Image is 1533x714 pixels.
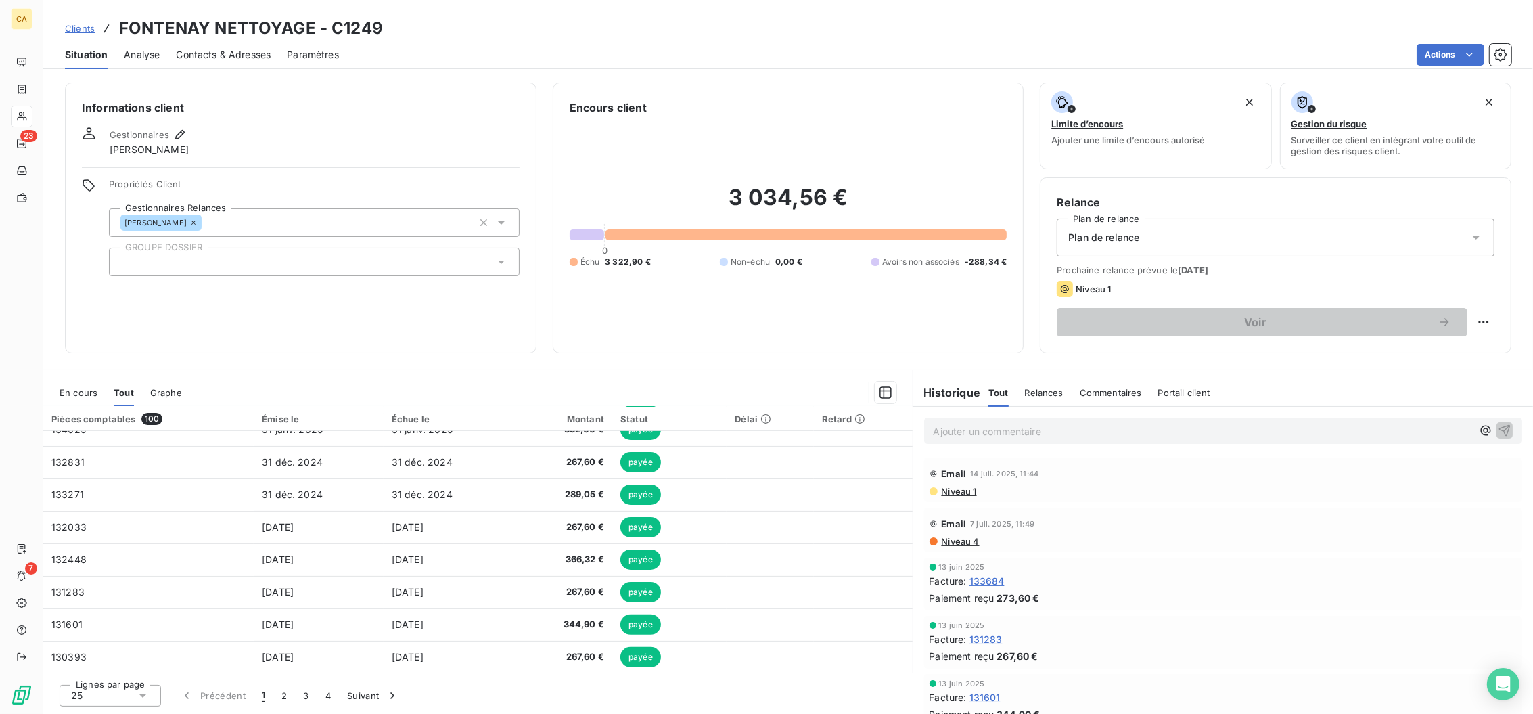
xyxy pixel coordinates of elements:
[119,16,383,41] h3: FONTENAY NETTOYAGE - C1249
[262,521,294,533] span: [DATE]
[262,489,323,500] span: 31 déc. 2024
[930,574,967,588] span: Facture :
[939,679,985,688] span: 13 juin 2025
[940,486,977,497] span: Niveau 1
[392,521,424,533] span: [DATE]
[602,245,608,256] span: 0
[11,684,32,706] img: Logo LeanPay
[620,647,661,667] span: payée
[51,651,87,663] span: 130393
[82,99,520,116] h6: Informations client
[1291,118,1367,129] span: Gestion du risque
[970,520,1034,528] span: 7 juil. 2025, 11:49
[942,518,967,529] span: Email
[317,682,339,710] button: 4
[1417,44,1484,66] button: Actions
[970,470,1038,478] span: 14 juil. 2025, 11:44
[822,414,904,424] div: Retard
[65,48,108,62] span: Situation
[969,690,1001,705] span: 131601
[775,256,802,268] span: 0,00 €
[141,413,162,425] span: 100
[1076,284,1111,294] span: Niveau 1
[731,256,770,268] span: Non-échu
[522,650,604,664] span: 267,60 €
[522,488,604,501] span: 289,05 €
[522,618,604,631] span: 344,90 €
[940,536,980,547] span: Niveau 4
[620,414,718,424] div: Statut
[262,586,294,598] span: [DATE]
[262,554,294,565] span: [DATE]
[522,520,604,534] span: 267,60 €
[262,414,375,424] div: Émise le
[1040,83,1271,169] button: Limite d’encoursAjouter une limite d’encours autorisé
[620,452,661,472] span: payée
[51,456,85,468] span: 132831
[176,48,271,62] span: Contacts & Adresses
[114,387,134,398] span: Tout
[296,682,317,710] button: 3
[392,586,424,598] span: [DATE]
[51,413,246,425] div: Pièces comptables
[969,632,1003,646] span: 131283
[942,468,967,479] span: Email
[620,485,661,505] span: payée
[262,456,323,468] span: 31 déc. 2024
[522,455,604,469] span: 267,60 €
[202,217,212,229] input: Ajouter une valeur
[1051,135,1205,146] span: Ajouter une limite d’encours autorisé
[124,219,187,227] span: [PERSON_NAME]
[939,621,985,629] span: 13 juin 2025
[930,632,967,646] span: Facture :
[1158,387,1210,398] span: Portail client
[930,591,994,605] span: Paiement reçu
[1057,265,1494,275] span: Prochaine relance prévue le
[930,649,994,663] span: Paiement reçu
[1080,387,1142,398] span: Commentaires
[392,456,453,468] span: 31 déc. 2024
[287,48,339,62] span: Paramètres
[120,256,131,268] input: Ajouter une valeur
[1073,317,1438,328] span: Voir
[913,384,981,401] h6: Historique
[1057,308,1467,336] button: Voir
[620,582,661,602] span: payée
[60,387,97,398] span: En cours
[392,554,424,565] span: [DATE]
[11,8,32,30] div: CA
[570,184,1007,225] h2: 3 034,56 €
[620,550,661,570] span: payée
[150,387,182,398] span: Graphe
[254,682,273,710] button: 1
[392,619,424,630] span: [DATE]
[51,554,87,565] span: 132448
[339,682,407,710] button: Suivant
[273,682,295,710] button: 2
[1068,231,1139,244] span: Plan de relance
[1178,265,1208,275] span: [DATE]
[1057,194,1494,210] h6: Relance
[51,586,85,598] span: 131283
[1051,118,1123,129] span: Limite d’encours
[735,414,806,424] div: Délai
[882,256,959,268] span: Avoirs non associés
[620,517,661,537] span: payée
[522,414,604,424] div: Montant
[392,414,505,424] div: Échue le
[605,256,651,268] span: 3 322,90 €
[262,689,265,702] span: 1
[988,387,1009,398] span: Tout
[392,489,453,500] span: 31 déc. 2024
[969,574,1005,588] span: 133684
[965,256,1007,268] span: -288,34 €
[392,651,424,663] span: [DATE]
[110,143,189,156] span: [PERSON_NAME]
[570,99,647,116] h6: Encours client
[1487,668,1519,700] div: Open Intercom Messenger
[51,521,87,533] span: 132033
[1291,135,1500,156] span: Surveiller ce client en intégrant votre outil de gestion des risques client.
[20,130,37,142] span: 23
[620,615,661,635] span: payée
[110,129,169,140] span: Gestionnaires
